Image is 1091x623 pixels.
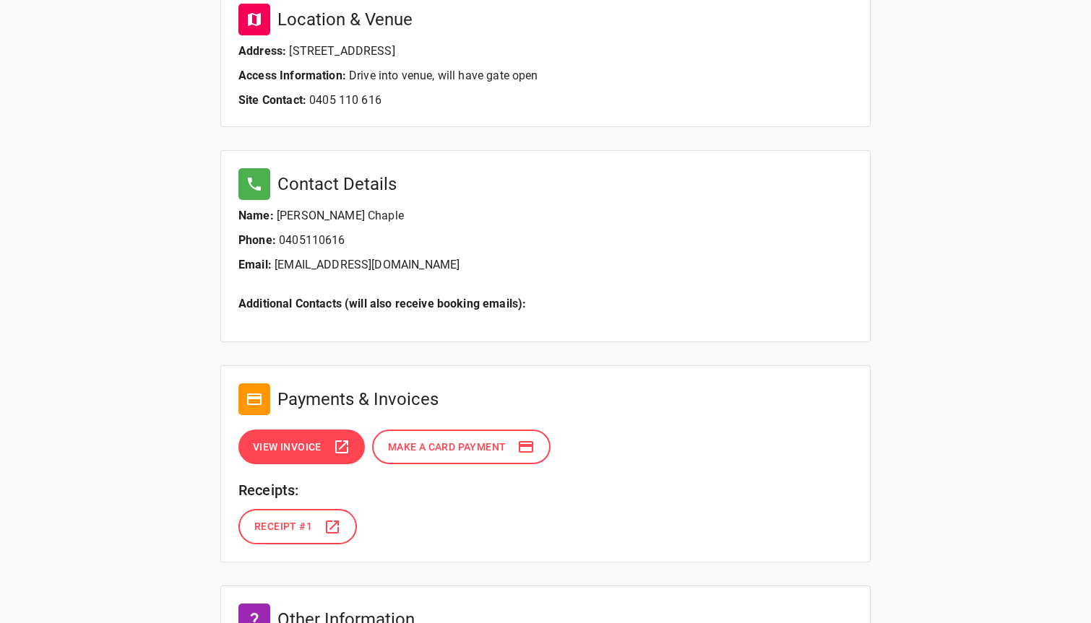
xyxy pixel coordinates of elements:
p: Drive into venue, will have gate open [238,67,853,84]
p: 0405 110 616 [238,92,853,109]
button: Make a Card Payment [372,430,551,465]
button: Receipt #1 [238,509,357,544]
button: View Invoice [238,430,365,465]
p: [STREET_ADDRESS] [238,43,853,60]
span: View Invoice [253,438,322,456]
span: Make a Card Payment [388,438,506,456]
b: Email: [238,258,272,271]
b: Access Information: [238,69,346,82]
b: Name: [238,209,274,222]
h5: Contact Details [277,173,397,196]
p: 0405110616 [238,232,853,249]
h6: Receipts: [238,479,853,502]
p: [EMAIL_ADDRESS][DOMAIN_NAME] [238,256,853,274]
h5: Location & Venue [277,8,413,31]
b: Site Contact: [238,93,306,107]
b: Additional Contacts (will also receive booking emails): [238,297,526,310]
p: [PERSON_NAME] Chaple [238,207,853,225]
span: Receipt #1 [254,518,312,536]
b: Phone: [238,233,276,247]
h5: Payments & Invoices [277,388,439,411]
b: Address: [238,44,286,58]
